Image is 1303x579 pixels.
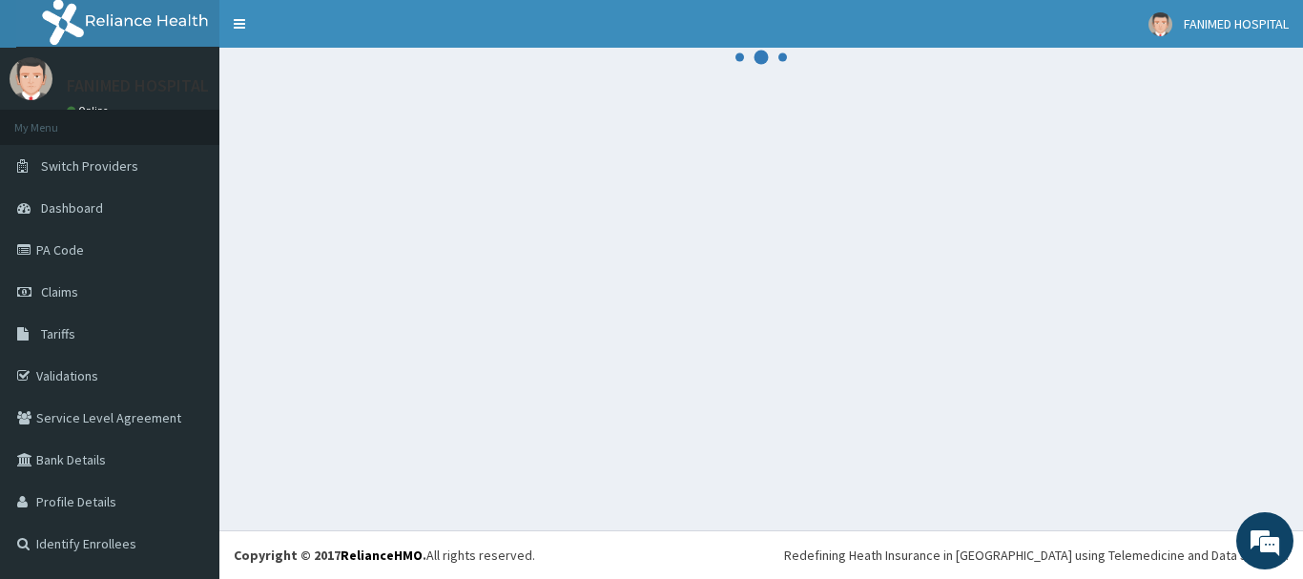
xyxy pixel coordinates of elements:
div: Redefining Heath Insurance in [GEOGRAPHIC_DATA] using Telemedicine and Data Science! [784,546,1289,565]
span: FANIMED HOSPITAL [1184,15,1289,32]
footer: All rights reserved. [219,530,1303,579]
span: Switch Providers [41,157,138,175]
p: FANIMED HOSPITAL [67,77,209,94]
img: User Image [1148,12,1172,36]
a: RelianceHMO [341,547,423,564]
span: Claims [41,283,78,300]
span: Tariffs [41,325,75,342]
img: User Image [10,57,52,100]
a: Online [67,104,113,117]
span: Dashboard [41,199,103,217]
strong: Copyright © 2017 . [234,547,426,564]
svg: audio-loading [733,29,790,86]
